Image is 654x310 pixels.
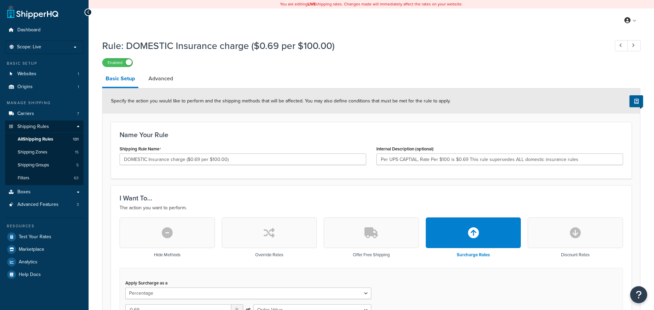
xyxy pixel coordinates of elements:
label: Apply Surcharge as a [125,280,168,285]
b: LIVE [308,1,316,7]
a: Advanced [145,70,176,87]
div: Manage Shipping [5,100,83,106]
li: Shipping Groups [5,159,83,172]
h1: Rule: DOMESTIC Insurance charge ($0.69 per $100.00) [102,39,602,52]
span: Scope: Live [17,44,41,50]
p: The action you want to perform. [120,204,623,212]
span: 131 [73,136,79,142]
a: Origins1 [5,81,83,93]
li: Websites [5,68,83,80]
label: Shipping Rule Name [120,146,161,152]
h3: Surcharge Rates [457,252,490,257]
li: Shipping Rules [5,120,83,185]
h3: Override Rates [255,252,283,257]
a: Dashboard [5,24,83,36]
span: 63 [74,175,79,181]
a: Shipping Rules [5,120,83,133]
span: Specify the action you would like to perform and the shipping methods that will be affected. You ... [111,97,451,104]
span: Origins [17,84,33,90]
span: Test Your Rates [19,234,51,240]
li: Advanced Features [5,198,83,211]
span: Analytics [19,259,37,265]
a: Basic Setup [102,70,138,88]
a: Shipping Groups5 [5,159,83,172]
span: 1 [78,84,79,90]
span: Shipping Groups [18,162,49,168]
span: Shipping Zones [18,149,47,155]
span: 15 [75,149,79,155]
a: Carriers7 [5,108,83,120]
div: Resources [5,223,83,229]
span: 7 [77,111,79,117]
div: Basic Setup [5,61,83,66]
a: AllShipping Rules131 [5,133,83,146]
a: Shipping Zones15 [5,146,83,159]
span: Boxes [17,189,31,195]
span: Marketplace [19,247,44,252]
a: Advanced Features3 [5,198,83,211]
label: Internal Description (optional) [376,146,434,151]
span: Help Docs [19,272,41,278]
span: Websites [17,71,36,77]
button: Show Help Docs [629,95,643,107]
span: 1 [78,71,79,77]
h3: Discount Rates [561,252,590,257]
label: Enabled [103,59,133,67]
span: Advanced Features [17,202,59,208]
h3: I Want To... [120,194,623,202]
li: Shipping Zones [5,146,83,159]
li: Carriers [5,108,83,120]
span: All Shipping Rules [18,136,53,142]
span: Dashboard [17,27,41,33]
a: Help Docs [5,268,83,281]
a: Test Your Rates [5,231,83,243]
h3: Offer Free Shipping [353,252,390,257]
button: Open Resource Center [630,286,647,303]
span: Shipping Rules [17,124,49,130]
a: Websites1 [5,68,83,80]
a: Filters63 [5,172,83,184]
h3: Hide Methods [154,252,181,257]
li: Filters [5,172,83,184]
a: Marketplace [5,243,83,256]
h3: Name Your Rule [120,131,623,138]
li: Origins [5,81,83,93]
a: Next Record [627,40,641,51]
span: 3 [77,202,79,208]
span: Filters [18,175,29,181]
span: Carriers [17,111,34,117]
a: Analytics [5,256,83,268]
a: Previous Record [615,40,628,51]
a: Boxes [5,186,83,198]
span: 5 [76,162,79,168]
